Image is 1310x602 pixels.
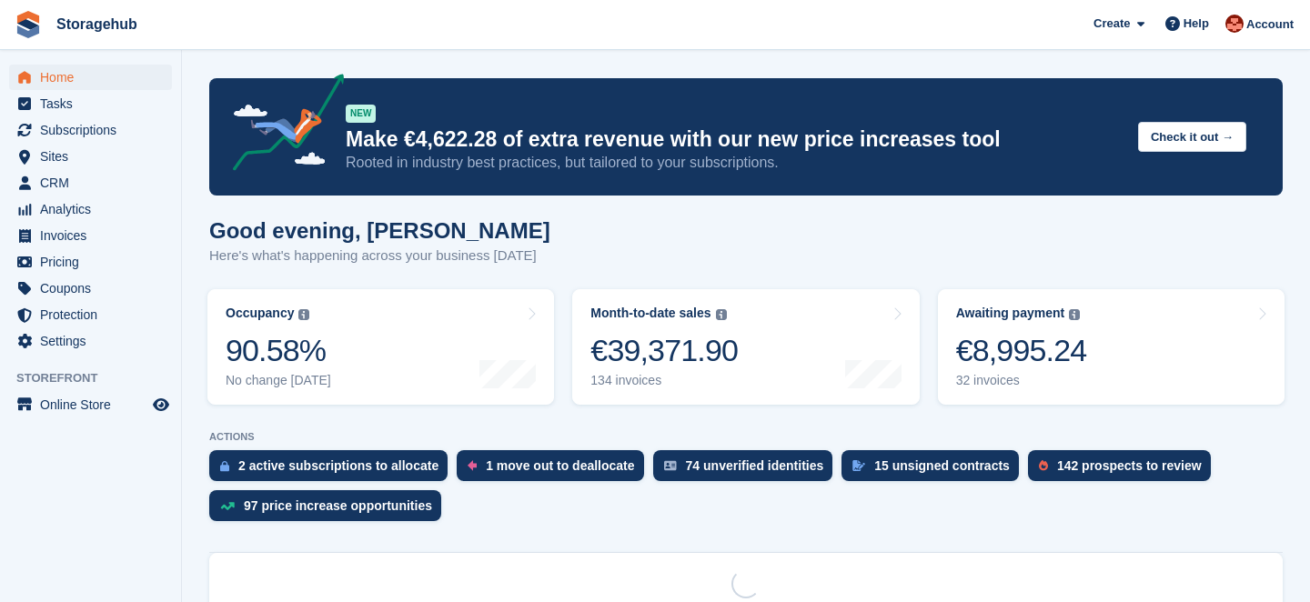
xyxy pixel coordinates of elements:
[226,332,331,369] div: 90.58%
[40,392,149,417] span: Online Store
[209,218,550,243] h1: Good evening, [PERSON_NAME]
[468,460,477,471] img: move_outs_to_deallocate_icon-f764333ba52eb49d3ac5e1228854f67142a1ed5810a6f6cc68b1a99e826820c5.svg
[40,144,149,169] span: Sites
[40,65,149,90] span: Home
[49,9,145,39] a: Storagehub
[209,490,450,530] a: 97 price increase opportunities
[664,460,677,471] img: verify_identity-adf6edd0f0f0b5bbfe63781bf79b02c33cf7c696d77639b501bdc392416b5a36.svg
[9,117,172,143] a: menu
[9,392,172,417] a: menu
[40,117,149,143] span: Subscriptions
[486,458,634,473] div: 1 move out to deallocate
[9,223,172,248] a: menu
[841,450,1028,490] a: 15 unsigned contracts
[226,306,294,321] div: Occupancy
[220,502,235,510] img: price_increase_opportunities-93ffe204e8149a01c8c9dc8f82e8f89637d9d84a8eef4429ea346261dce0b2c0.svg
[590,373,738,388] div: 134 invoices
[150,394,172,416] a: Preview store
[1069,309,1080,320] img: icon-info-grey-7440780725fd019a000dd9b08b2336e03edf1995a4989e88bcd33f0948082b44.svg
[590,306,710,321] div: Month-to-date sales
[1039,460,1048,471] img: prospect-51fa495bee0391a8d652442698ab0144808aea92771e9ea1ae160a38d050c398.svg
[1184,15,1209,33] span: Help
[686,458,824,473] div: 74 unverified identities
[9,276,172,301] a: menu
[956,306,1065,321] div: Awaiting payment
[1028,450,1220,490] a: 142 prospects to review
[209,431,1283,443] p: ACTIONS
[1225,15,1244,33] img: Nick
[9,328,172,354] a: menu
[874,458,1010,473] div: 15 unsigned contracts
[40,276,149,301] span: Coupons
[457,450,652,490] a: 1 move out to deallocate
[9,249,172,275] a: menu
[653,450,842,490] a: 74 unverified identities
[16,369,181,387] span: Storefront
[1093,15,1130,33] span: Create
[226,373,331,388] div: No change [DATE]
[217,74,345,177] img: price-adjustments-announcement-icon-8257ccfd72463d97f412b2fc003d46551f7dbcb40ab6d574587a9cd5c0d94...
[9,65,172,90] a: menu
[346,105,376,123] div: NEW
[572,289,919,405] a: Month-to-date sales €39,371.90 134 invoices
[207,289,554,405] a: Occupancy 90.58% No change [DATE]
[938,289,1285,405] a: Awaiting payment €8,995.24 32 invoices
[9,302,172,327] a: menu
[40,328,149,354] span: Settings
[9,91,172,116] a: menu
[209,450,457,490] a: 2 active subscriptions to allocate
[40,302,149,327] span: Protection
[40,223,149,248] span: Invoices
[40,170,149,196] span: CRM
[9,144,172,169] a: menu
[590,332,738,369] div: €39,371.90
[956,373,1087,388] div: 32 invoices
[15,11,42,38] img: stora-icon-8386f47178a22dfd0bd8f6a31ec36ba5ce8667c1dd55bd0f319d3a0aa187defe.svg
[238,458,438,473] div: 2 active subscriptions to allocate
[298,309,309,320] img: icon-info-grey-7440780725fd019a000dd9b08b2336e03edf1995a4989e88bcd33f0948082b44.svg
[956,332,1087,369] div: €8,995.24
[1057,458,1202,473] div: 142 prospects to review
[40,196,149,222] span: Analytics
[9,170,172,196] a: menu
[9,196,172,222] a: menu
[716,309,727,320] img: icon-info-grey-7440780725fd019a000dd9b08b2336e03edf1995a4989e88bcd33f0948082b44.svg
[244,498,432,513] div: 97 price increase opportunities
[346,126,1124,153] p: Make €4,622.28 of extra revenue with our new price increases tool
[1246,15,1294,34] span: Account
[852,460,865,471] img: contract_signature_icon-13c848040528278c33f63329250d36e43548de30e8caae1d1a13099fd9432cc5.svg
[40,249,149,275] span: Pricing
[1138,122,1246,152] button: Check it out →
[220,460,229,472] img: active_subscription_to_allocate_icon-d502201f5373d7db506a760aba3b589e785aa758c864c3986d89f69b8ff3...
[209,246,550,266] p: Here's what's happening across your business [DATE]
[346,153,1124,173] p: Rooted in industry best practices, but tailored to your subscriptions.
[40,91,149,116] span: Tasks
